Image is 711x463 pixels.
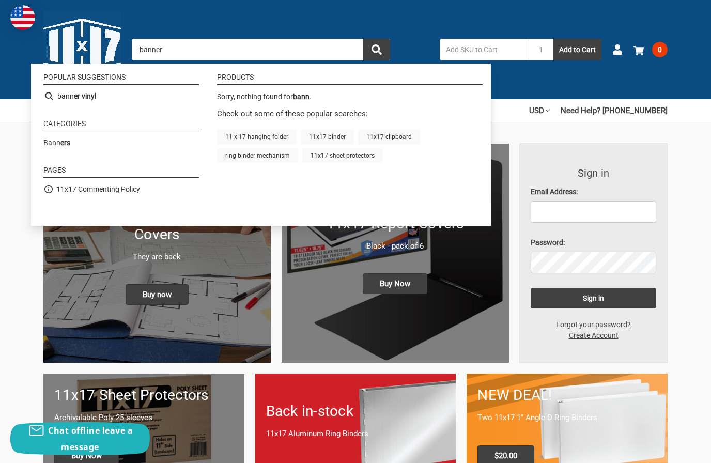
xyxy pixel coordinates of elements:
[39,180,203,198] li: 11x17 Commenting Policy
[43,144,271,363] a: New 11x17 Pressboard Binders 11x17 Pressboard Report Covers They are back Buy now
[217,130,297,144] a: 11 x 17 hanging folder
[54,412,234,424] p: Archivalable Poly 25 sleeves
[553,39,601,60] button: Add to Cart
[74,91,96,102] b: er vinyl
[531,288,657,308] input: Sign in
[563,330,624,341] a: Create Account
[48,425,133,453] span: Chat offline leave a message
[43,73,199,85] li: Popular suggestions
[54,384,234,406] h1: 11x17 Sheet Protectors
[302,148,383,163] a: 11x17 sheet protectors
[10,422,150,455] button: Chat offline leave a message
[39,87,203,105] li: banner vinyl
[529,99,550,122] a: USD
[301,130,354,144] a: 11x17 binder
[358,130,420,144] a: 11x17 clipboard
[652,42,668,57] span: 0
[56,184,140,195] a: 11x17 Commenting Policy
[477,384,657,406] h1: NEW DEAL!
[293,92,310,101] b: bann
[363,273,427,294] span: Buy Now
[292,240,498,252] p: Black - pack of 6
[43,11,121,88] img: 11x17.com
[531,187,657,197] label: Email Address:
[217,73,483,85] li: Products
[60,138,70,147] b: ers
[217,148,298,163] a: ring binder mechanism
[217,108,478,163] div: Check out some of these popular searches:
[132,39,390,60] input: Search by keyword, brand or SKU
[126,284,189,305] span: Buy now
[217,177,478,189] a: See all products
[43,166,199,178] li: Pages
[266,428,445,440] p: 11x17 Aluminum Ring Binders
[43,120,199,131] li: Categories
[282,144,509,363] a: 11x17 Report Covers 11x17 Report Covers Black - pack of 6 Buy Now
[266,400,445,422] h1: Back in-stock
[531,165,657,181] h3: Sign in
[531,237,657,248] label: Password:
[633,36,668,63] a: 0
[550,319,637,330] a: Forgot your password?
[561,99,668,122] a: Need Help? [PHONE_NUMBER]
[217,91,478,108] div: Sorry, nothing found for .
[31,64,491,226] div: Instant Search Results
[477,412,657,424] p: Two 11x17 1" Angle-D Ring Binders
[440,39,529,60] input: Add SKU to Cart
[39,133,203,152] li: Banners
[10,5,35,30] img: duty and tax information for United States
[43,137,70,148] a: Banners
[54,251,260,263] p: They are back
